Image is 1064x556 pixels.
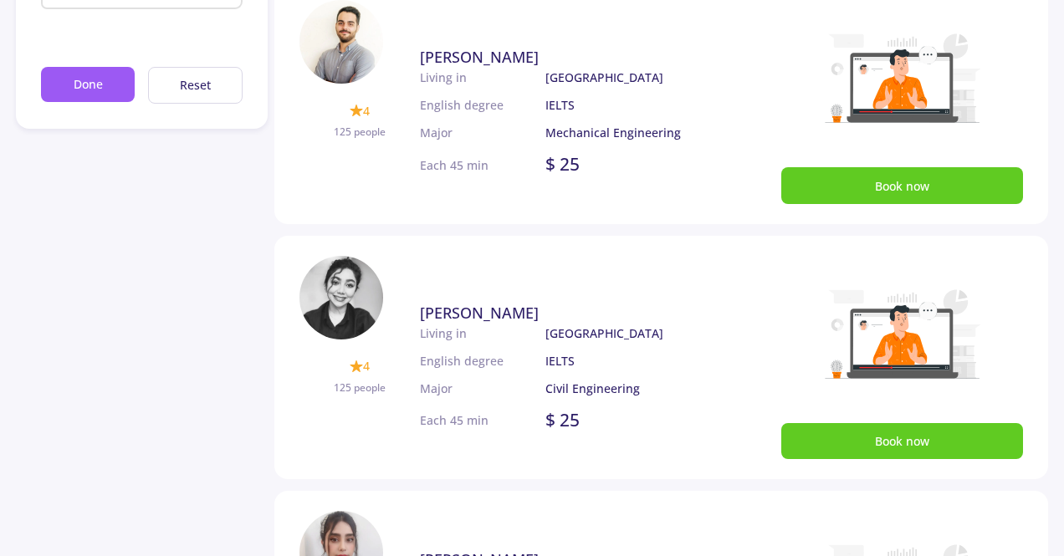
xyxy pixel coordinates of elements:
span: 125 people [334,380,386,395]
p: Each 45 min [420,411,489,429]
p: $ 25 [545,407,580,434]
span: [PERSON_NAME] [420,47,539,67]
span: 4 [363,357,370,375]
p: IELTS [545,96,721,114]
p: Mechanical Engineering [545,124,721,141]
p: [GEOGRAPHIC_DATA] [545,69,721,86]
a: [PERSON_NAME] [420,302,722,324]
p: $ 25 [545,151,580,178]
p: Civil Engineering [545,380,721,397]
button: Book now [781,423,1022,459]
p: English degree [420,352,545,370]
p: IELTS [545,352,721,370]
span: 4 [363,102,370,120]
p: Major [420,124,545,141]
button: Book now [781,167,1022,203]
a: [PERSON_NAME] [420,46,722,69]
button: Done [41,67,135,103]
p: English degree [420,96,545,114]
p: [GEOGRAPHIC_DATA] [545,324,721,342]
p: Living in [420,324,545,342]
span: 125 people [334,125,386,139]
button: Reset [148,67,242,105]
p: Living in [420,69,545,86]
p: Major [420,380,545,397]
span: [PERSON_NAME] [420,303,539,323]
p: Each 45 min [420,156,489,174]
